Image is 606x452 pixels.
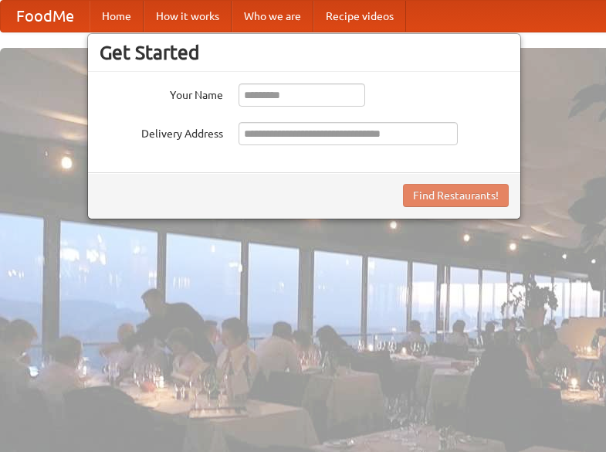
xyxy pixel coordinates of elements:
[100,41,509,64] h3: Get Started
[313,1,406,32] a: Recipe videos
[1,1,90,32] a: FoodMe
[90,1,144,32] a: Home
[144,1,232,32] a: How it works
[100,83,223,103] label: Your Name
[232,1,313,32] a: Who we are
[403,184,509,207] button: Find Restaurants!
[100,122,223,141] label: Delivery Address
